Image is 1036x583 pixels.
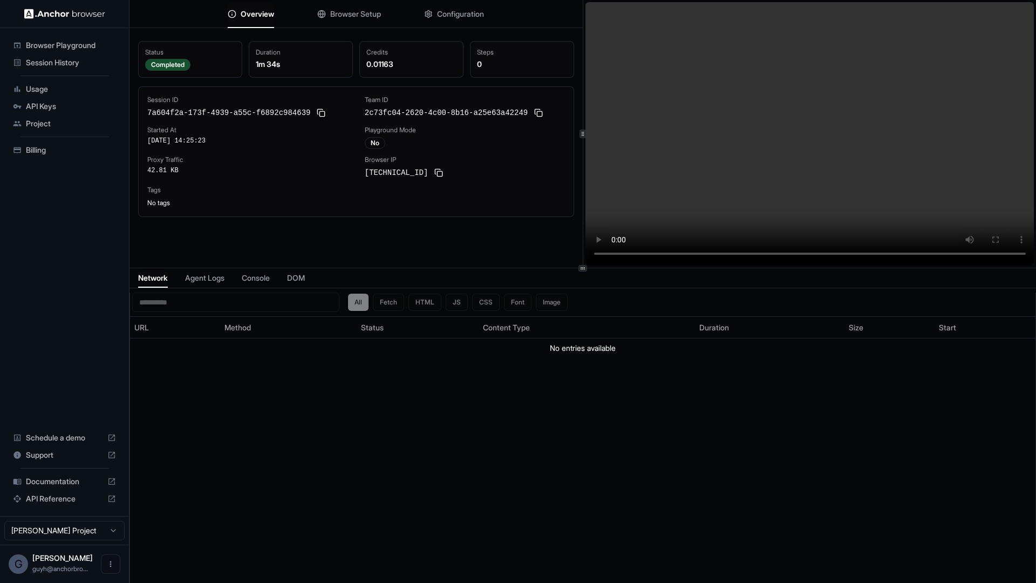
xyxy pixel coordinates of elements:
span: Browser Playground [26,40,116,51]
div: Status [361,322,474,333]
span: guyh@anchorbrowser.io [32,565,88,573]
span: API Reference [26,493,103,504]
span: Browser Setup [330,9,381,19]
img: Anchor Logo [24,9,105,19]
button: Open menu [101,554,120,574]
div: Start [939,322,1031,333]
td: No entries available [130,338,1035,358]
span: Session History [26,57,116,68]
div: Support [9,446,120,464]
div: No [365,137,385,149]
div: Browser IP [365,155,565,164]
span: Project [26,118,116,129]
div: 1m 34s [256,59,346,70]
div: Session ID [147,96,347,104]
div: Content Type [483,322,691,333]
div: Size [849,322,930,333]
div: Usage [9,80,120,98]
span: Schedule a demo [26,432,103,443]
span: Console [242,273,270,283]
div: Project [9,115,120,132]
div: Tags [147,186,565,194]
span: Overview [241,9,274,19]
div: Duration [699,322,840,333]
div: Billing [9,141,120,159]
span: [TECHNICAL_ID] [365,167,428,178]
div: Started At [147,126,347,134]
span: Usage [26,84,116,94]
span: No tags [147,199,170,207]
div: API Reference [9,490,120,507]
div: API Keys [9,98,120,115]
span: API Keys [26,101,116,112]
div: [DATE] 14:25:23 [147,137,347,145]
div: Steps [477,48,567,57]
div: Completed [145,59,190,71]
div: G [9,554,28,574]
div: 0.01163 [366,59,456,70]
div: Schedule a demo [9,429,120,446]
span: Configuration [437,9,484,19]
div: URL [134,322,216,333]
div: Method [224,322,352,333]
div: Proxy Traffic [147,155,347,164]
span: Billing [26,145,116,155]
div: 42.81 KB [147,166,347,175]
div: Status [145,48,235,57]
span: DOM [287,273,305,283]
span: Network [138,273,168,283]
div: Team ID [365,96,565,104]
div: 0 [477,59,567,70]
div: Playground Mode [365,126,565,134]
span: Support [26,450,103,460]
span: Guy Hayou [32,553,93,562]
div: Browser Playground [9,37,120,54]
div: Duration [256,48,346,57]
span: 7a604f2a-173f-4939-a55c-f6892c984639 [147,107,310,118]
span: Agent Logs [185,273,224,283]
span: 2c73fc04-2620-4c00-8b16-a25e63a42249 [365,107,528,118]
div: Credits [366,48,456,57]
span: Documentation [26,476,103,487]
div: Session History [9,54,120,71]
div: Documentation [9,473,120,490]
